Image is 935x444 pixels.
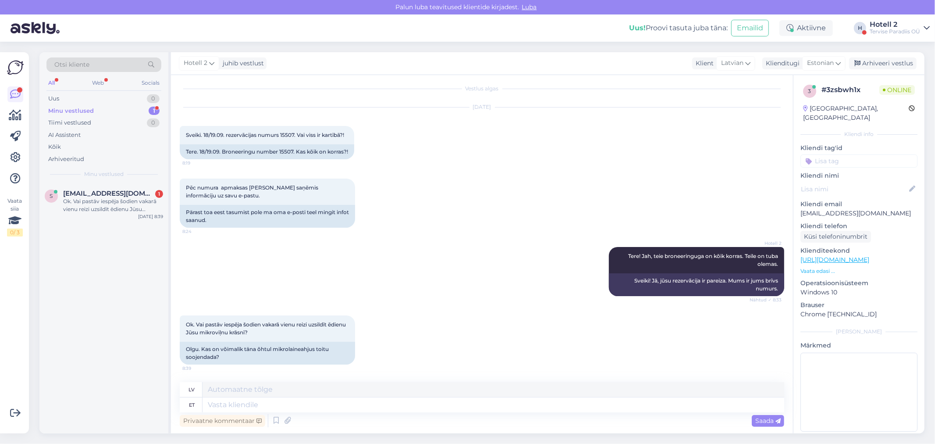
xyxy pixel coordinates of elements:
div: Klienditugi [762,59,800,68]
p: Chrome [TECHNICAL_ID] [800,310,917,319]
button: Emailid [731,20,769,36]
div: Tervise Paradiis OÜ [870,28,920,35]
div: Hotell 2 [870,21,920,28]
span: 8:24 [182,228,215,235]
p: Kliendi nimi [800,171,917,180]
div: juhib vestlust [219,59,264,68]
p: Kliendi telefon [800,222,917,231]
div: Küsi telefoninumbrit [800,231,871,243]
div: AI Assistent [48,131,81,140]
div: Ok. Vai pastāv iespēja šodien vakarā vienu reizi uzsildīt ēdienu Jūsu mikroviļnu krāsnī? [63,197,163,213]
img: Askly Logo [7,59,24,76]
span: sadarbiba2010@outlook.com [63,190,154,197]
span: Nähtud ✓ 8:33 [749,297,782,303]
div: Sveiki! Jā, jūsu rezervācija ir pareiza. Mums ir jums brīvs numurs. [609,273,784,296]
span: Minu vestlused [84,170,124,178]
input: Lisa nimi [801,184,907,194]
div: Klient [692,59,714,68]
div: Tere. 18/19.09. Broneeringu number 15507. Kas kõik on korras?! [180,144,354,159]
p: Klienditeekond [800,246,917,255]
span: 3 [808,88,811,94]
span: Luba [519,3,540,11]
div: 0 [147,94,160,103]
div: # 3zsbwh1x [821,85,879,95]
div: [DATE] 8:39 [138,213,163,220]
p: Märkmed [800,341,917,350]
div: Kõik [48,143,61,151]
span: Hotell 2 [184,58,207,68]
span: Pēc numura apmaksas [PERSON_NAME] saņēmis informāciju uz savu e-pastu. [186,184,320,199]
div: Arhiveeritud [48,155,84,164]
p: Kliendi tag'id [800,143,917,153]
div: Privaatne kommentaar [180,415,265,427]
div: 0 / 3 [7,229,23,236]
span: Hotell 2 [749,240,782,247]
div: [DATE] [180,103,784,111]
p: Brauser [800,301,917,310]
span: Estonian [807,58,834,68]
div: et [189,397,195,412]
p: Windows 10 [800,288,917,297]
span: Sveiki. 18/19.09. rezervācijas numurs 15507. Vai viss ir kartībā?! [186,132,344,138]
a: [URL][DOMAIN_NAME] [800,256,869,264]
a: Hotell 2Tervise Paradiis OÜ [870,21,930,35]
div: Web [91,77,106,89]
div: Kliendi info [800,130,917,138]
div: [GEOGRAPHIC_DATA], [GEOGRAPHIC_DATA] [803,104,909,122]
div: Proovi tasuta juba täna: [629,23,728,33]
div: 0 [147,118,160,127]
div: Pärast toa eest tasumist pole ma oma e-posti teel mingit infot saanud. [180,205,355,228]
div: 1 [149,107,160,115]
div: H [854,22,866,34]
span: Tere! Jah, teie broneeringuga on kõik korras. Teile on tuba olemas. [628,253,779,267]
div: Olgu. Kas on võimalik täna õhtul mikrolaineahjus toitu soojendada? [180,342,355,365]
span: Latvian [721,58,743,68]
div: Tiimi vestlused [48,118,91,127]
span: Saada [755,417,781,425]
div: Socials [140,77,161,89]
b: Uus! [629,24,646,32]
p: Operatsioonisüsteem [800,279,917,288]
div: 1 [155,190,163,198]
span: 8:19 [182,160,215,166]
div: Minu vestlused [48,107,94,115]
span: Online [879,85,915,95]
div: [PERSON_NAME] [800,328,917,336]
span: s [50,193,53,199]
p: Vaata edasi ... [800,267,917,275]
p: [EMAIL_ADDRESS][DOMAIN_NAME] [800,209,917,218]
span: 8:39 [182,365,215,372]
span: Otsi kliente [54,60,89,69]
div: Uus [48,94,59,103]
div: Vaata siia [7,197,23,236]
div: All [46,77,57,89]
div: Vestlus algas [180,85,784,93]
span: Ok. Vai pastāv iespēja šodien vakarā vienu reizi uzsildīt ēdienu Jūsu mikroviļnu krāsnī? [186,321,347,336]
div: Arhiveeri vestlus [849,57,917,69]
p: Kliendi email [800,200,917,209]
div: lv [189,382,195,397]
input: Lisa tag [800,154,917,168]
div: Aktiivne [779,20,833,36]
